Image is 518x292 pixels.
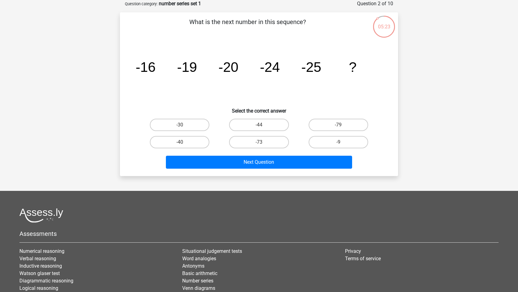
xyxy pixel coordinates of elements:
[309,136,368,148] label: -9
[345,256,381,261] a: Terms of service
[19,285,58,291] a: Logical reasoning
[229,136,289,148] label: -73
[309,119,368,131] label: -79
[182,263,204,269] a: Antonyms
[219,59,239,75] tspan: -20
[125,2,158,6] small: Question category:
[19,230,499,237] h5: Assessments
[182,278,213,284] a: Number series
[182,270,217,276] a: Basic arithmetic
[130,103,388,114] h6: Select the correct answer
[372,15,396,31] div: 05:23
[150,119,209,131] label: -30
[349,59,356,75] tspan: ?
[19,278,73,284] a: Diagrammatic reasoning
[166,156,352,169] button: Next Question
[301,59,321,75] tspan: -25
[229,119,289,131] label: -44
[345,248,361,254] a: Privacy
[19,270,60,276] a: Watson glaser test
[130,17,365,36] p: What is the next number in this sequence?
[150,136,209,148] label: -40
[19,208,63,223] img: Assessly logo
[182,256,216,261] a: Word analogies
[260,59,280,75] tspan: -24
[182,248,242,254] a: Situational judgement tests
[182,285,215,291] a: Venn diagrams
[159,1,201,6] strong: number series set 1
[19,248,64,254] a: Numerical reasoning
[19,256,56,261] a: Verbal reasoning
[177,59,197,75] tspan: -19
[19,263,62,269] a: Inductive reasoning
[136,59,156,75] tspan: -16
